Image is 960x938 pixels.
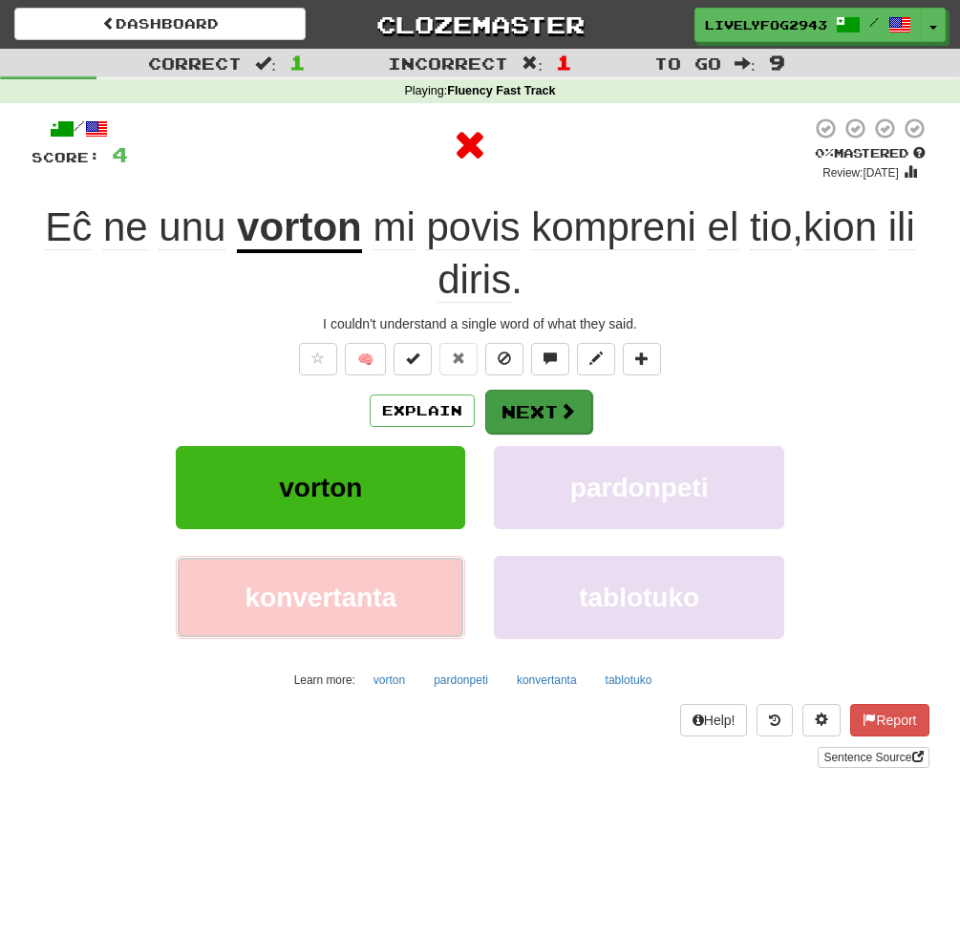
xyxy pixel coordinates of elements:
span: : [255,55,276,72]
button: Explain [370,394,475,427]
button: Set this sentence to 100% Mastered (alt+m) [394,343,432,375]
span: LivelyFog2943 [705,16,827,33]
a: Dashboard [14,8,306,40]
div: Mastered [811,145,929,162]
button: Edit sentence (alt+d) [577,343,615,375]
button: Discuss sentence (alt+u) [531,343,569,375]
span: Incorrect [388,53,508,73]
span: kompreni [531,204,696,250]
button: pardonpeti [494,446,783,529]
a: Clozemaster [334,8,626,41]
div: I couldn't understand a single word of what they said. [32,314,929,333]
span: el [708,204,739,250]
span: / [869,15,879,29]
span: mi [373,204,415,250]
span: diris [437,257,511,303]
button: konvertanta [176,556,465,639]
strong: Fluency Fast Track [447,84,555,97]
span: To go [654,53,721,73]
span: vorton [279,473,362,502]
div: / [32,117,128,140]
span: Eĉ [45,204,92,250]
span: pardonpeti [570,473,709,502]
span: ne [103,204,148,250]
button: 🧠 [345,343,386,375]
button: Report [850,704,928,736]
span: tio [750,204,792,250]
button: vorton [176,446,465,529]
button: Favorite sentence (alt+f) [299,343,337,375]
span: Score: [32,149,100,165]
span: 9 [769,51,785,74]
button: Next [485,390,592,434]
span: konvertanta [245,583,396,612]
button: pardonpeti [423,666,499,694]
button: Ignore sentence (alt+i) [485,343,523,375]
button: Reset to 0% Mastered (alt+r) [439,343,478,375]
a: Sentence Source [818,747,928,768]
span: 0 % [815,145,834,160]
span: unu [159,204,225,250]
a: LivelyFog2943 / [694,8,922,42]
span: kion [803,204,877,250]
span: : [522,55,543,72]
small: Learn more: [294,673,355,687]
span: povis [426,204,520,250]
button: konvertanta [506,666,587,694]
button: Help! [680,704,748,736]
u: vorton [237,204,362,253]
span: Correct [148,53,242,73]
button: Add to collection (alt+a) [623,343,661,375]
button: tablotuko [494,556,783,639]
span: , . [362,204,915,303]
span: 1 [556,51,572,74]
button: tablotuko [595,666,663,694]
span: ili [888,204,915,250]
span: tablotuko [579,583,699,612]
small: Review: [DATE] [822,166,899,180]
span: 4 [112,142,128,166]
button: Round history (alt+y) [757,704,793,736]
button: vorton [363,666,416,694]
span: : [735,55,756,72]
span: 1 [289,51,306,74]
